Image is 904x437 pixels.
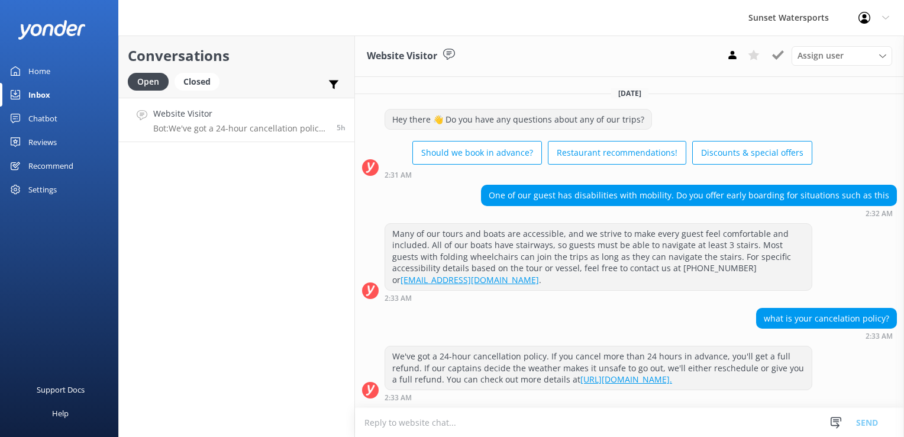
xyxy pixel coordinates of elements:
strong: 2:33 AM [385,394,412,401]
div: Settings [28,178,57,201]
strong: 2:33 AM [385,295,412,302]
img: yonder-white-logo.png [18,20,86,40]
a: Closed [175,75,225,88]
h3: Website Visitor [367,49,437,64]
span: Assign user [798,49,844,62]
p: Bot: We've got a 24-hour cancellation policy. If you cancel more than 24 hours in advance, you'll... [153,123,328,134]
strong: 2:33 AM [866,333,893,340]
div: Sep 12 2025 01:33am (UTC -05:00) America/Cancun [385,294,812,302]
a: [URL][DOMAIN_NAME]. [580,374,672,385]
div: Sep 12 2025 01:32am (UTC -05:00) America/Cancun [481,209,897,217]
button: Discounts & special offers [692,141,812,165]
strong: 2:31 AM [385,172,412,179]
a: Website VisitorBot:We've got a 24-hour cancellation policy. If you cancel more than 24 hours in a... [119,98,354,142]
div: Hey there 👋 Do you have any questions about any of our trips? [385,110,651,130]
div: We've got a 24-hour cancellation policy. If you cancel more than 24 hours in advance, you'll get ... [385,346,812,390]
div: One of our guest has disabilities with mobility. Do you offer early boarding for situations such ... [482,185,896,205]
div: Chatbot [28,107,57,130]
a: Open [128,75,175,88]
div: Sep 12 2025 01:31am (UTC -05:00) America/Cancun [385,171,812,179]
strong: 2:32 AM [866,210,893,217]
button: Should we book in advance? [412,141,542,165]
div: Sep 12 2025 01:33am (UTC -05:00) America/Cancun [385,393,812,401]
div: Closed [175,73,219,91]
div: Reviews [28,130,57,154]
div: Assign User [792,46,892,65]
div: Sep 12 2025 01:33am (UTC -05:00) America/Cancun [756,332,897,340]
span: [DATE] [611,88,648,98]
div: what is your cancelation policy? [757,309,896,329]
span: Sep 12 2025 01:33am (UTC -05:00) America/Cancun [337,123,346,133]
div: Inbox [28,83,50,107]
a: [EMAIL_ADDRESS][DOMAIN_NAME] [401,274,539,285]
button: Restaurant recommendations! [548,141,686,165]
div: Recommend [28,154,73,178]
h2: Conversations [128,44,346,67]
div: Support Docs [37,378,85,401]
div: Home [28,59,50,83]
div: Open [128,73,169,91]
h4: Website Visitor [153,107,328,120]
div: Help [52,401,69,425]
div: Many of our tours and boats are accessible, and we strive to make every guest feel comfortable an... [385,224,812,290]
